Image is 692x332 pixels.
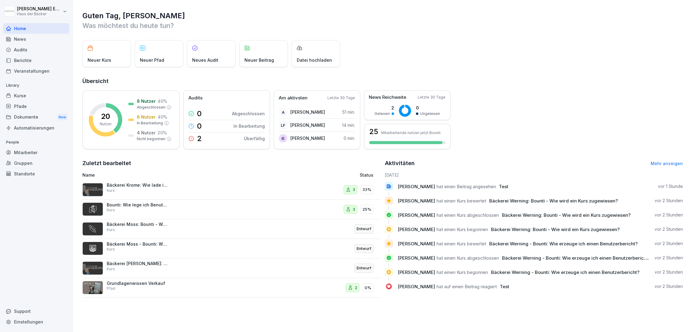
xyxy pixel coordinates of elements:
[82,11,683,21] h1: Guten Tag, [PERSON_NAME]
[655,269,683,275] p: vor 2 Stunden
[418,95,445,100] p: Letzte 30 Tage
[107,222,168,227] p: Bäckerei Moss: Bounti - Wie wird ein Kurs zugewiesen?
[82,77,683,85] h2: Übersicht
[437,255,499,261] span: hat einen Kurs abgeschlossen
[327,95,355,101] p: Letzte 30 Tage
[437,241,486,247] span: hat einen Kurs bewertet
[234,123,265,129] p: In Bearbeitung
[3,137,69,147] p: People
[244,135,265,142] p: Überfällig
[499,184,508,189] span: Test
[369,94,406,101] p: News Reichweite
[491,227,620,232] span: Bäckerei Werning: Bounti - Wie wird ein Kurs zugewiesen?
[3,34,69,44] a: News
[279,121,287,130] div: LF
[3,306,69,316] div: Support
[344,135,355,141] p: 0 min.
[357,246,371,252] p: Entwurf
[3,23,69,34] div: Home
[197,123,202,130] p: 0
[437,284,497,289] span: hat auf einen Beitrag reagiert
[489,198,618,204] span: Bäckerei Werning: Bounti - Wie wird ein Kurs zugewiesen?
[360,172,373,178] p: Status
[655,212,683,218] p: vor 2 Stunden
[82,258,381,278] a: Bäckerei [PERSON_NAME]: Wie lade ich mir die Bounti App herunter?KursEntwurf
[82,219,381,239] a: Bäckerei Moss: Bounti - Wie wird ein Kurs zugewiesen?KursEntwurf
[107,266,115,272] p: Kurs
[3,158,69,168] a: Gruppen
[420,111,440,116] p: Ungelesen
[369,128,378,135] h3: 25
[398,227,435,232] span: [PERSON_NAME]
[140,57,164,63] p: Neuer Pfad
[500,284,509,289] span: Test
[137,130,156,136] p: 4 Nutzer
[375,111,390,116] p: Gelesen
[655,283,683,289] p: vor 2 Stunden
[137,105,165,110] p: Abgeschlossen
[437,227,488,232] span: hat einen Kurs begonnen
[3,316,69,327] a: Einstellungen
[88,57,111,63] p: Neuer Kurs
[437,184,496,189] span: hat einen Beitrag angesehen
[3,55,69,66] a: Berichte
[137,98,156,104] p: 8 Nutzer
[3,81,69,90] p: Library
[3,101,69,112] a: Pfade
[82,183,103,196] img: s78w77shk91l4aeybtorc9h7.png
[107,281,168,286] p: Grundlagenwissen Verkauf
[491,269,639,275] span: Bäckerei Werning - Bounti: Wie erzeuge ich einen Benutzerbericht?
[297,57,332,63] p: Datei hochladen
[3,147,69,158] div: Mitarbeiter
[3,44,69,55] div: Audits
[82,159,381,168] h2: Zuletzt bearbeitet
[279,108,287,116] div: A
[244,57,274,63] p: Neuer Beitrag
[279,134,287,143] div: IE
[398,198,435,204] span: [PERSON_NAME]
[82,278,381,298] a: Grundlagenwissen VerkaufPfad20%
[290,122,325,128] p: [PERSON_NAME]
[3,123,69,133] a: Automatisierungen
[107,202,168,208] p: Bounti: Wie lege ich Benutzer an?
[342,109,355,115] p: 51 min.
[362,187,371,193] p: 33%
[489,241,638,247] span: Bäckerei Werning - Bounti: Wie erzeuge ich einen Benutzerbericht?
[17,12,61,16] p: Haus der Bäcker
[82,172,272,178] p: Name
[502,255,650,261] span: Bäckerei Werning - Bounti: Wie erzeuge ich einen Benutzerbericht?
[197,110,202,117] p: 0
[101,113,110,120] p: 20
[342,122,355,128] p: 14 min.
[3,112,69,123] div: Dokumente
[290,135,325,141] p: [PERSON_NAME]
[82,222,103,236] img: pkjk7b66iy5o0dy6bqgs99sq.png
[398,241,435,247] span: [PERSON_NAME]
[3,168,69,179] a: Standorte
[398,284,435,289] span: [PERSON_NAME]
[357,226,371,232] p: Entwurf
[279,95,307,102] p: Am aktivsten
[353,187,355,193] p: 3
[82,242,103,255] img: h0ir0warzjvm1vzjfykkf11s.png
[3,90,69,101] a: Kurse
[17,6,61,12] p: [PERSON_NAME] Ehlerding
[157,114,167,120] p: 40 %
[3,66,69,76] div: Veranstaltungen
[381,130,441,135] p: Mitarbeitende nutzen jetzt Bounti
[502,212,631,218] span: Bäckerei Werning: Bounti - Wie wird ein Kurs zugewiesen?
[157,98,167,104] p: 40 %
[357,265,371,271] p: Entwurf
[437,269,488,275] span: hat einen Kurs begonnen
[137,120,163,126] p: In Bearbeitung
[192,57,218,63] p: Neues Audit
[655,240,683,247] p: vor 2 Stunden
[658,183,683,189] p: vor 1 Stunde
[189,95,202,102] p: Audits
